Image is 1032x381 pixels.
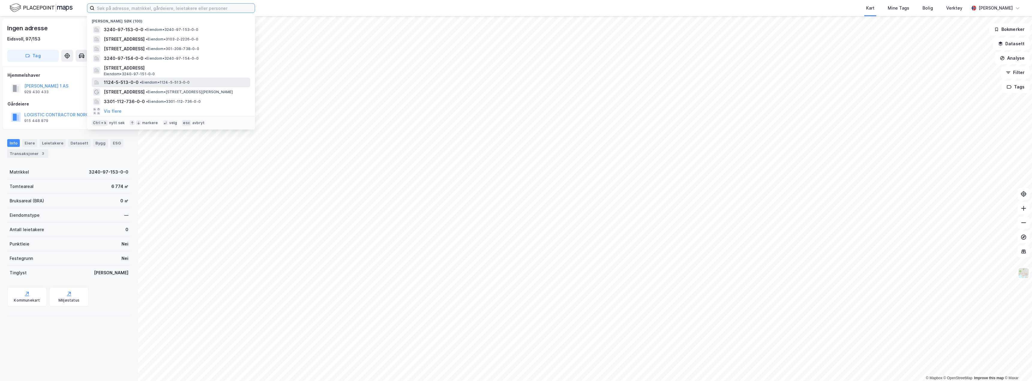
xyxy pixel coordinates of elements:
[58,298,79,303] div: Miljøstatus
[146,46,148,51] span: •
[104,64,248,72] span: [STREET_ADDRESS]
[1018,267,1029,279] img: Z
[926,376,942,380] a: Mapbox
[1002,352,1032,381] div: Kontrollprogram for chat
[1002,81,1030,93] button: Tags
[145,27,146,32] span: •
[94,269,128,276] div: [PERSON_NAME]
[109,121,125,125] div: nytt søk
[93,139,108,147] div: Bygg
[146,90,233,94] span: Eiendom • [STREET_ADDRESS][PERSON_NAME]
[140,80,142,85] span: •
[146,37,148,41] span: •
[7,100,130,108] div: Gårdeiere
[10,168,29,176] div: Matrikkel
[146,99,148,104] span: •
[182,120,191,126] div: esc
[104,108,121,115] button: Vis flere
[10,197,44,204] div: Bruksareal (BRA)
[866,4,874,12] div: Kart
[104,55,143,62] span: 3240-97-154-0-0
[989,23,1030,35] button: Bokmerker
[40,139,66,147] div: Leietakere
[145,27,198,32] span: Eiendom • 3240-97-153-0-0
[993,38,1030,50] button: Datasett
[7,50,59,62] button: Tag
[7,72,130,79] div: Hjemmelshaver
[120,197,128,204] div: 0 ㎡
[10,269,27,276] div: Tinglyst
[10,3,73,13] img: logo.f888ab2527a4732fd821a326f86c7f29.svg
[104,26,143,33] span: 3240-97-153-0-0
[10,212,40,219] div: Eiendomstype
[22,139,37,147] div: Eiere
[7,23,49,33] div: Ingen adresse
[888,4,909,12] div: Mine Tags
[974,376,1004,380] a: Improve this map
[922,4,933,12] div: Bolig
[140,80,190,85] span: Eiendom • 1124-5-513-0-0
[146,99,201,104] span: Eiendom • 3301-112-736-0-0
[104,36,145,43] span: [STREET_ADDRESS]
[92,120,108,126] div: Ctrl + k
[24,90,49,94] div: 929 430 433
[10,240,29,248] div: Punktleie
[10,255,33,262] div: Festegrunn
[145,56,199,61] span: Eiendom • 3240-97-154-0-0
[68,139,91,147] div: Datasett
[943,376,973,380] a: OpenStreetMap
[146,46,199,51] span: Eiendom • 301-208-738-0-0
[124,212,128,219] div: —
[110,139,123,147] div: ESG
[1002,352,1032,381] iframe: Chat Widget
[104,98,145,105] span: 3301-112-736-0-0
[145,56,146,61] span: •
[146,90,148,94] span: •
[10,226,44,233] div: Antall leietakere
[7,35,40,43] div: Eidsvoll, 97/153
[10,183,34,190] div: Tomteareal
[142,121,158,125] div: markere
[94,4,255,13] input: Søk på adresse, matrikkel, gårdeiere, leietakere eller personer
[40,150,46,156] div: 3
[87,14,255,25] div: [PERSON_NAME] søk (100)
[7,139,20,147] div: Info
[14,298,40,303] div: Kommunekart
[104,79,139,86] span: 1124-5-513-0-0
[169,121,177,125] div: velg
[7,149,48,158] div: Transaksjoner
[146,37,198,42] span: Eiendom • 3103-2-2226-0-0
[121,240,128,248] div: Nei
[995,52,1030,64] button: Analyse
[946,4,962,12] div: Verktøy
[104,72,155,76] span: Eiendom • 3240-97-151-0-0
[89,168,128,176] div: 3240-97-153-0-0
[24,118,48,123] div: 915 448 879
[192,121,205,125] div: avbryt
[121,255,128,262] div: Nei
[104,45,145,52] span: [STREET_ADDRESS]
[111,183,128,190] div: 6 774 ㎡
[979,4,1013,12] div: [PERSON_NAME]
[125,226,128,233] div: 0
[104,88,145,96] span: [STREET_ADDRESS]
[1001,67,1030,79] button: Filter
